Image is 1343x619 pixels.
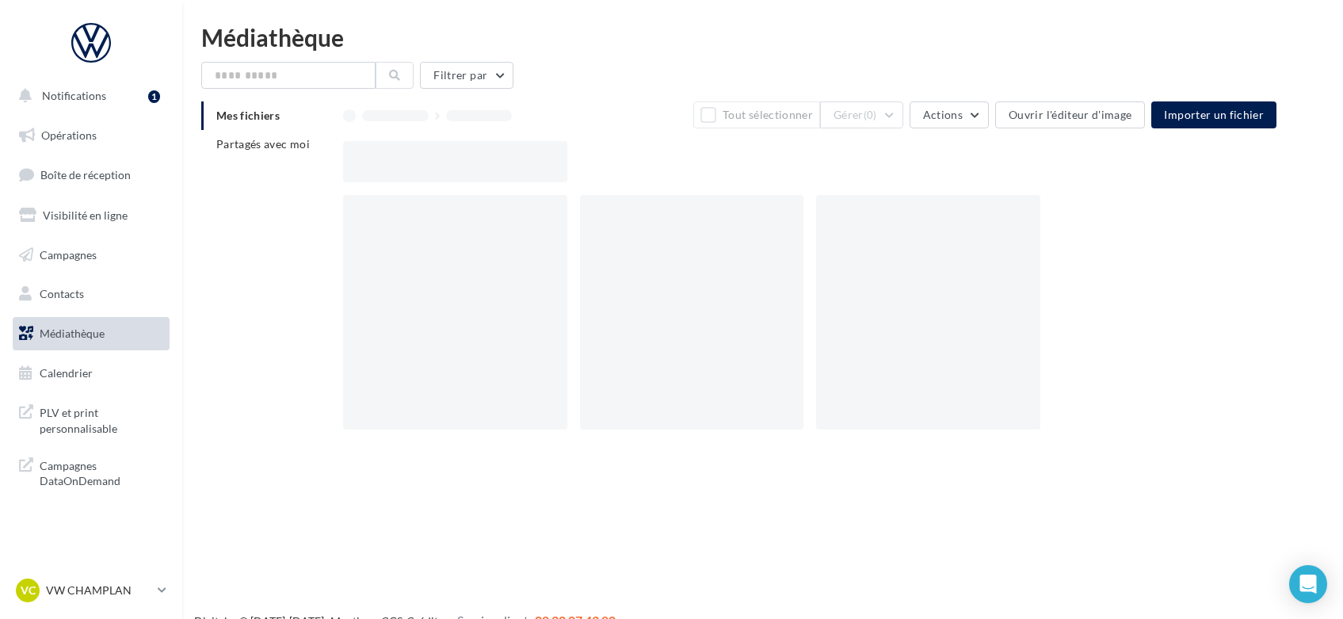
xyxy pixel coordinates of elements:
button: Gérer(0) [820,101,903,128]
a: Boîte de réception [10,158,173,192]
button: Actions [910,101,989,128]
button: Ouvrir l'éditeur d'image [995,101,1145,128]
a: Contacts [10,277,173,311]
span: Importer un fichier [1164,108,1264,121]
a: Visibilité en ligne [10,199,173,232]
span: Partagés avec moi [216,137,310,151]
span: Mes fichiers [216,109,280,122]
button: Tout sélectionner [693,101,820,128]
a: Calendrier [10,357,173,390]
span: Actions [923,108,963,121]
span: Médiathèque [40,327,105,340]
button: Notifications 1 [10,79,166,113]
button: Importer un fichier [1151,101,1276,128]
span: Boîte de réception [40,168,131,181]
span: VC [21,583,36,598]
span: Calendrier [40,366,93,380]
div: Open Intercom Messenger [1289,565,1327,603]
span: (0) [864,109,877,121]
a: Campagnes [10,239,173,272]
span: Notifications [42,89,106,102]
a: VC VW CHAMPLAN [13,575,170,606]
a: PLV et print personnalisable [10,395,173,442]
a: Campagnes DataOnDemand [10,449,173,495]
a: Médiathèque [10,317,173,350]
span: Campagnes DataOnDemand [40,455,163,489]
span: Visibilité en ligne [43,208,128,222]
div: 1 [148,90,160,103]
button: Filtrer par [420,62,513,89]
span: PLV et print personnalisable [40,402,163,436]
a: Opérations [10,119,173,152]
div: Médiathèque [201,25,1324,49]
span: Campagnes [40,247,97,261]
p: VW CHAMPLAN [46,583,151,598]
span: Contacts [40,287,84,300]
span: Opérations [41,128,97,142]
